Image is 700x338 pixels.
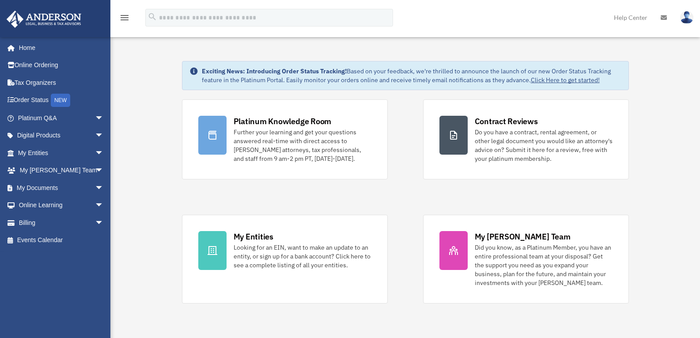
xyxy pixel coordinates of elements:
[6,162,117,179] a: My [PERSON_NAME] Teamarrow_drop_down
[202,67,621,84] div: Based on your feedback, we're thrilled to announce the launch of our new Order Status Tracking fe...
[680,11,693,24] img: User Pic
[95,127,113,145] span: arrow_drop_down
[6,214,117,232] a: Billingarrow_drop_down
[234,128,371,163] div: Further your learning and get your questions answered real-time with direct access to [PERSON_NAM...
[148,12,157,22] i: search
[4,11,84,28] img: Anderson Advisors Platinum Portal
[51,94,70,107] div: NEW
[6,39,113,57] a: Home
[234,243,371,270] div: Looking for an EIN, want to make an update to an entity, or sign up for a bank account? Click her...
[475,128,613,163] div: Do you have a contract, rental agreement, or other legal document you would like an attorney's ad...
[475,231,571,242] div: My [PERSON_NAME] Team
[6,74,117,91] a: Tax Organizers
[6,109,117,127] a: Platinum Q&Aarrow_drop_down
[95,214,113,232] span: arrow_drop_down
[423,215,629,304] a: My [PERSON_NAME] Team Did you know, as a Platinum Member, you have an entire professional team at...
[95,109,113,127] span: arrow_drop_down
[423,99,629,179] a: Contract Reviews Do you have a contract, rental agreement, or other legal document you would like...
[119,15,130,23] a: menu
[6,127,117,144] a: Digital Productsarrow_drop_down
[95,162,113,180] span: arrow_drop_down
[6,232,117,249] a: Events Calendar
[475,116,538,127] div: Contract Reviews
[119,12,130,23] i: menu
[234,116,332,127] div: Platinum Knowledge Room
[475,243,613,287] div: Did you know, as a Platinum Member, you have an entire professional team at your disposal? Get th...
[95,197,113,215] span: arrow_drop_down
[95,179,113,197] span: arrow_drop_down
[6,179,117,197] a: My Documentsarrow_drop_down
[182,215,388,304] a: My Entities Looking for an EIN, want to make an update to an entity, or sign up for a bank accoun...
[182,99,388,179] a: Platinum Knowledge Room Further your learning and get your questions answered real-time with dire...
[95,144,113,162] span: arrow_drop_down
[531,76,600,84] a: Click Here to get started!
[234,231,273,242] div: My Entities
[6,57,117,74] a: Online Ordering
[6,197,117,214] a: Online Learningarrow_drop_down
[6,91,117,110] a: Order StatusNEW
[202,67,347,75] strong: Exciting News: Introducing Order Status Tracking!
[6,144,117,162] a: My Entitiesarrow_drop_down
